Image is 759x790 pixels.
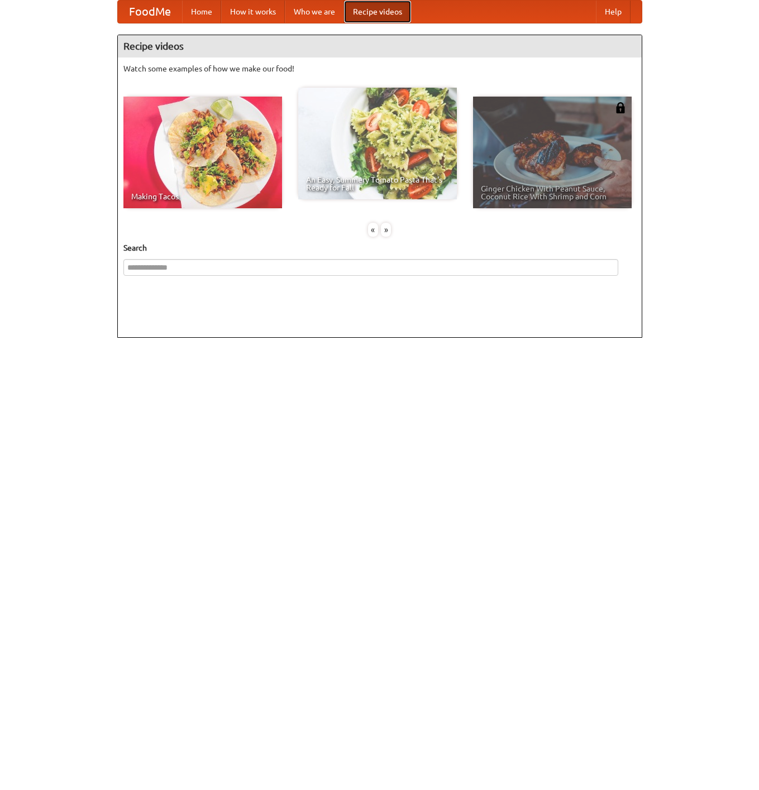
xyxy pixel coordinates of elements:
a: FoodMe [118,1,182,23]
div: « [368,223,378,237]
a: Recipe videos [344,1,411,23]
a: Who we are [285,1,344,23]
a: Help [596,1,631,23]
h5: Search [123,242,636,253]
h4: Recipe videos [118,35,642,58]
a: How it works [221,1,285,23]
a: Making Tacos [123,97,282,208]
img: 483408.png [615,102,626,113]
a: Home [182,1,221,23]
a: An Easy, Summery Tomato Pasta That's Ready for Fall [298,88,457,199]
span: An Easy, Summery Tomato Pasta That's Ready for Fall [306,176,449,191]
p: Watch some examples of how we make our food! [123,63,636,74]
div: » [381,223,391,237]
span: Making Tacos [131,193,274,200]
